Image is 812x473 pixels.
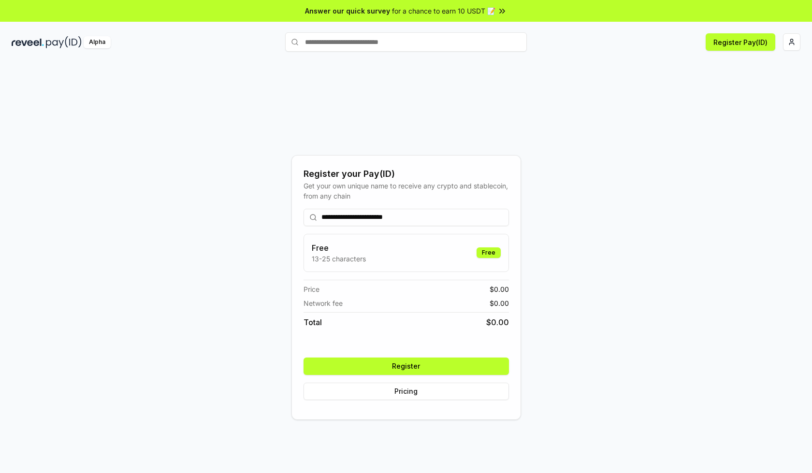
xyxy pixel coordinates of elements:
button: Register [304,358,509,375]
span: Total [304,316,322,328]
span: for a chance to earn 10 USDT 📝 [392,6,495,16]
img: pay_id [46,36,82,48]
button: Register Pay(ID) [706,33,775,51]
h3: Free [312,242,366,254]
span: $ 0.00 [486,316,509,328]
span: Network fee [304,298,343,308]
div: Get your own unique name to receive any crypto and stablecoin, from any chain [304,181,509,201]
img: reveel_dark [12,36,44,48]
span: Answer our quick survey [305,6,390,16]
button: Pricing [304,383,509,400]
p: 13-25 characters [312,254,366,264]
span: Price [304,284,319,294]
span: $ 0.00 [490,298,509,308]
div: Register your Pay(ID) [304,167,509,181]
div: Free [477,247,501,258]
div: Alpha [84,36,111,48]
span: $ 0.00 [490,284,509,294]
